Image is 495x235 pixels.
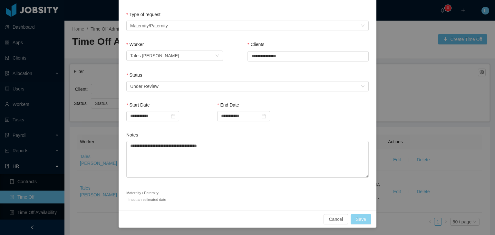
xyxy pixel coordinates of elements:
label: Type of request [126,12,160,17]
label: Status [126,72,142,78]
div: Under Review [130,81,159,91]
label: Clients [247,42,264,47]
i: icon: calendar [262,114,266,118]
i: icon: calendar [171,114,175,118]
div: Maternity/Paternity [130,21,168,31]
label: End Date [217,102,239,108]
button: Cancel [324,214,348,224]
label: Worker [126,42,144,47]
textarea: Notes [126,141,369,178]
button: Save [351,214,371,224]
div: Tales Marinho Godois [130,51,179,61]
label: Notes [126,132,138,137]
small: Maternity / Paternity: - Input an estimated date [126,191,166,202]
label: Start Date [126,102,150,108]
